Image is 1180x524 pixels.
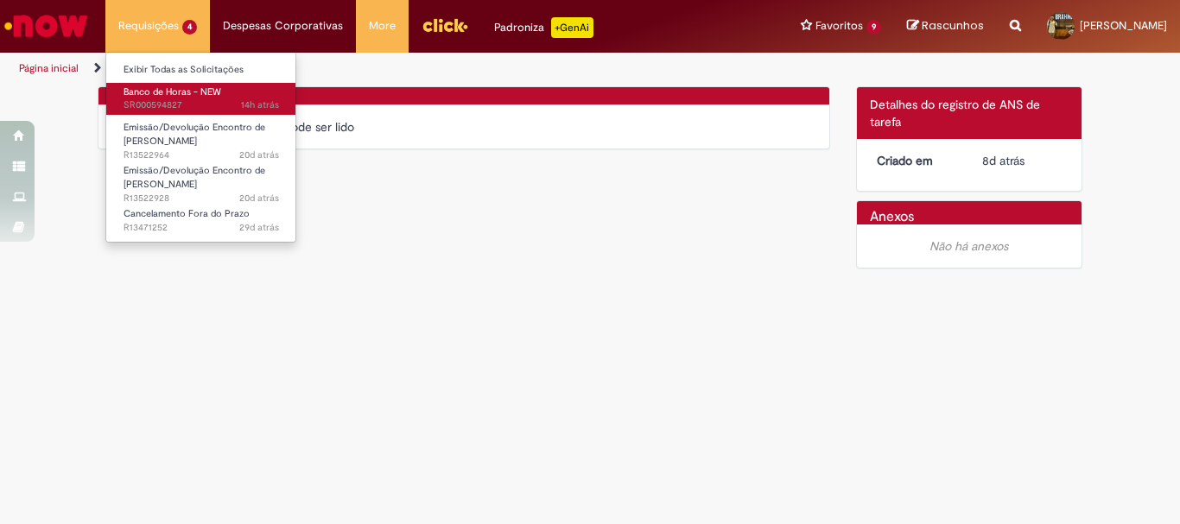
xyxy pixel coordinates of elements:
[982,153,1025,168] span: 8d atrás
[239,192,279,205] span: 20d atrás
[815,17,863,35] span: Favoritos
[124,221,279,235] span: R13471252
[422,12,468,38] img: click_logo_yellow_360x200.png
[870,210,914,225] h2: Anexos
[111,118,816,136] div: Nenhum campo de comentário pode ser lido
[105,52,296,243] ul: Requisições
[907,18,984,35] a: Rascunhos
[922,17,984,34] span: Rascunhos
[223,17,343,35] span: Despesas Corporativas
[124,98,279,112] span: SR000594827
[182,20,197,35] span: 4
[369,17,396,35] span: More
[118,17,179,35] span: Requisições
[124,207,250,220] span: Cancelamento Fora do Prazo
[239,148,279,161] time: 11/09/2025 14:46:12
[239,221,279,234] span: 29d atrás
[124,85,221,98] span: Banco de Horas - NEW
[866,20,881,35] span: 9
[19,61,79,75] a: Página inicial
[106,161,296,199] a: Aberto R13522928 : Emissão/Devolução Encontro de Contas Fornecedor
[1080,18,1167,33] span: [PERSON_NAME]
[241,98,279,111] span: 14h atrás
[551,17,593,38] p: +GenAi
[494,17,593,38] div: Padroniza
[106,83,296,115] a: Aberto SR000594827 : Banco de Horas - NEW
[870,97,1040,129] span: Detalhes do registro de ANS de tarefa
[982,153,1025,168] time: 23/09/2025 13:40:43
[124,164,265,191] span: Emissão/Devolução Encontro de [PERSON_NAME]
[124,192,279,205] span: R13522928
[124,148,279,162] span: R13522964
[13,53,774,85] ul: Trilhas de página
[239,148,279,161] span: 20d atrás
[864,152,970,169] dt: Criado em
[2,9,91,43] img: ServiceNow
[239,221,279,234] time: 02/09/2025 09:39:55
[239,192,279,205] time: 11/09/2025 14:41:41
[124,121,265,148] span: Emissão/Devolução Encontro de [PERSON_NAME]
[106,205,296,237] a: Aberto R13471252 : Cancelamento Fora do Prazo
[929,238,1008,254] em: Não há anexos
[106,118,296,155] a: Aberto R13522964 : Emissão/Devolução Encontro de Contas Fornecedor
[241,98,279,111] time: 30/09/2025 15:00:06
[982,152,1063,169] div: 23/09/2025 13:40:43
[106,60,296,79] a: Exibir Todas as Solicitações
